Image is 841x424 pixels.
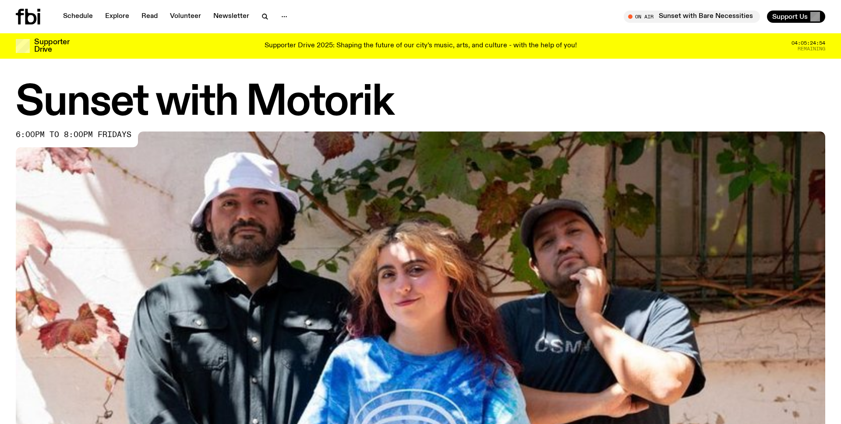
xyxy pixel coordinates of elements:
a: Schedule [58,11,98,23]
a: Explore [100,11,134,23]
h1: Sunset with Motorik [16,83,825,123]
p: Supporter Drive 2025: Shaping the future of our city’s music, arts, and culture - with the help o... [265,42,577,50]
span: 04:05:24:54 [792,41,825,46]
a: Volunteer [165,11,206,23]
button: On AirSunset with Bare Necessities [624,11,760,23]
span: Remaining [798,46,825,51]
a: Read [136,11,163,23]
a: Newsletter [208,11,254,23]
span: 6:00pm to 8:00pm fridays [16,131,131,138]
span: Support Us [772,13,808,21]
h3: Supporter Drive [34,39,69,53]
button: Support Us [767,11,825,23]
